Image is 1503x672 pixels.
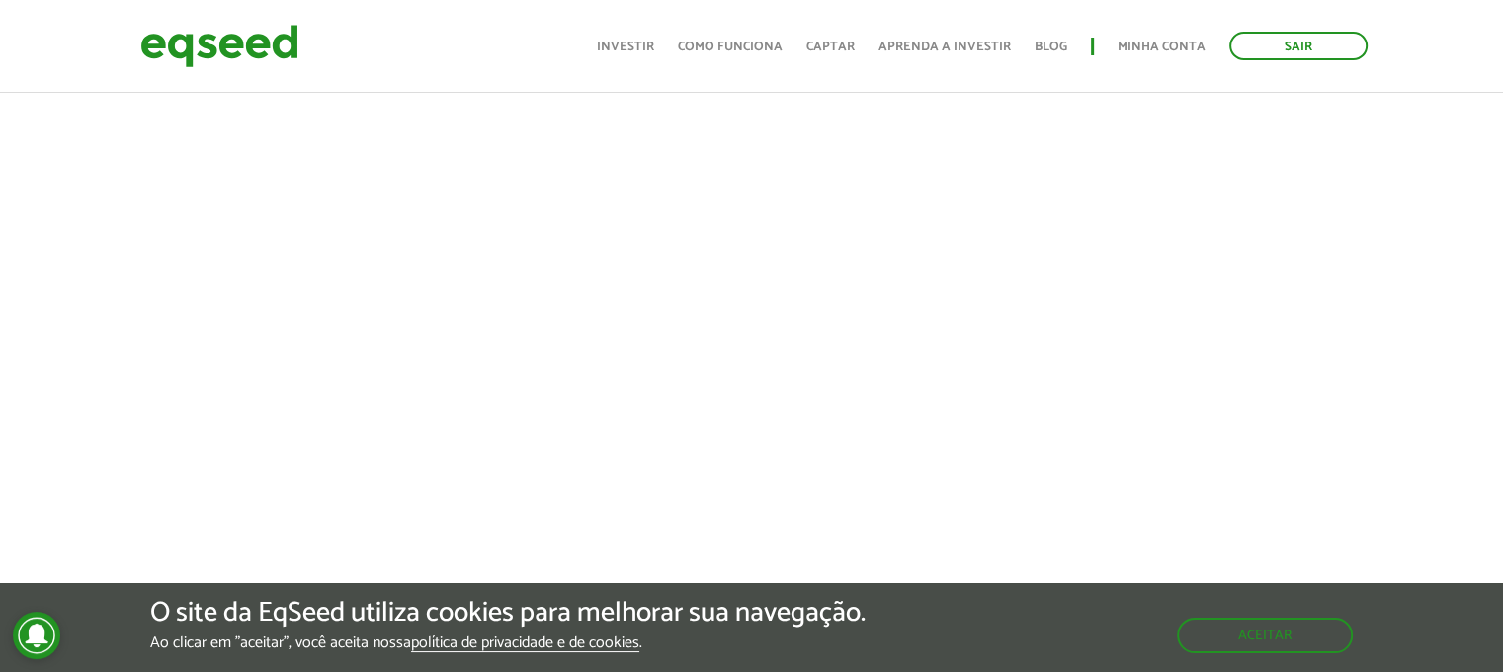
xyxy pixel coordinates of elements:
[150,598,866,629] h5: O site da EqSeed utiliza cookies para melhorar sua navegação.
[1035,41,1067,53] a: Blog
[1177,618,1353,653] button: Aceitar
[411,635,639,652] a: política de privacidade e de cookies
[1229,32,1368,60] a: Sair
[597,41,654,53] a: Investir
[806,41,855,53] a: Captar
[878,41,1011,53] a: Aprenda a investir
[140,20,298,72] img: EqSeed
[1118,41,1206,53] a: Minha conta
[150,633,866,652] p: Ao clicar em "aceitar", você aceita nossa .
[678,41,783,53] a: Como funciona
